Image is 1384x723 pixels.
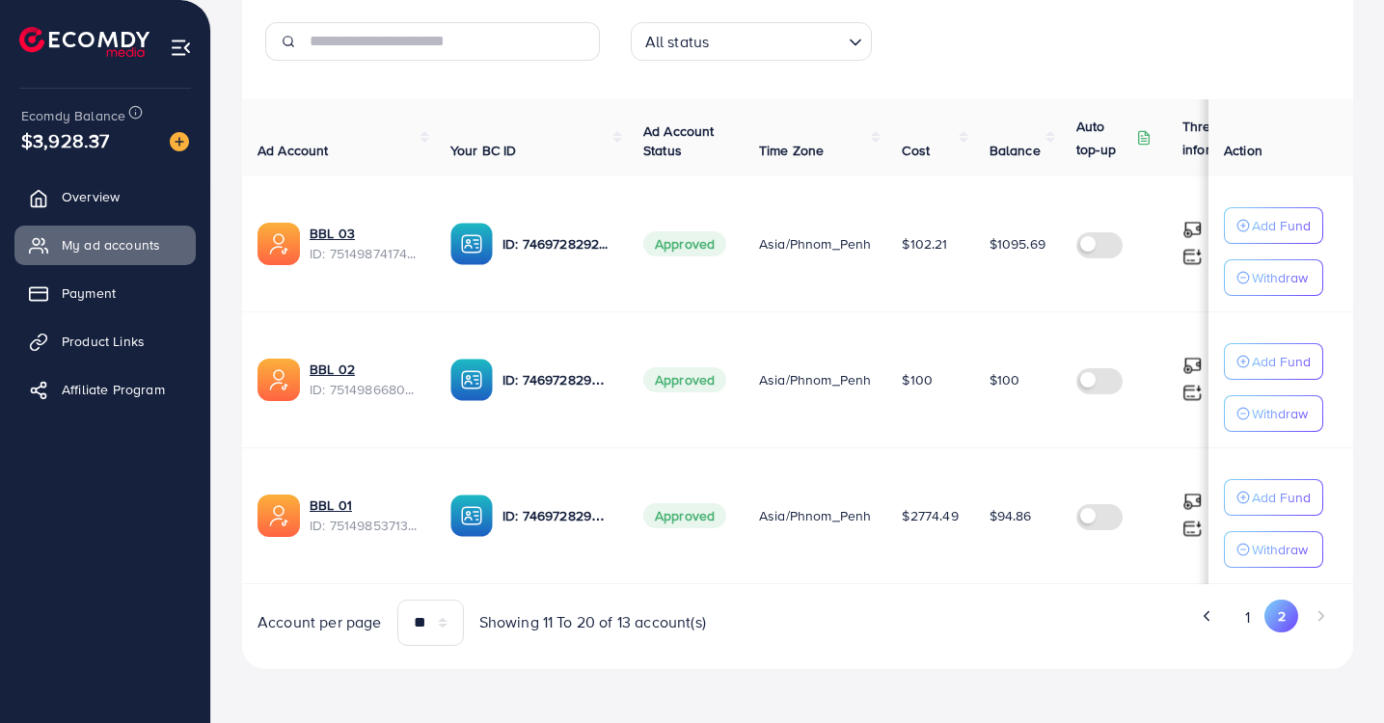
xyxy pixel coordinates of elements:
img: top-up amount [1182,519,1203,539]
p: Withdraw [1252,266,1308,289]
p: ID: 7469728292632018945 [502,504,612,527]
a: BBL 01 [310,495,352,515]
img: ic-ads-acc.e4c84228.svg [258,223,300,265]
div: <span class='underline'>BBL 02</span></br>7514986680906940434 [310,360,420,399]
span: All status [641,28,714,56]
span: Your BC ID [450,141,517,160]
img: ic-ads-acc.e4c84228.svg [258,359,300,401]
a: Product Links [14,322,196,361]
span: Product Links [62,332,145,351]
span: ID: 7514987417498271761 [310,244,420,263]
img: ic-ba-acc.ded83a64.svg [450,223,493,265]
button: Go to page 1 [1231,600,1264,635]
span: Balance [990,141,1041,160]
img: logo [19,27,149,57]
span: My ad accounts [62,235,160,254]
span: $94.86 [990,506,1032,525]
p: Threshold information [1182,115,1277,161]
button: Add Fund [1224,207,1323,244]
span: ID: 7514985371394981904 [310,516,420,535]
a: BBL 02 [310,360,355,379]
img: top-up amount [1182,247,1203,267]
p: ID: 7469728292632018945 [502,232,612,255]
a: My ad accounts [14,226,196,264]
p: Withdraw [1252,402,1308,425]
img: top-up amount [1182,220,1203,240]
div: <span class='underline'>BBL 01</span></br>7514985371394981904 [310,495,420,535]
button: Add Fund [1224,479,1323,516]
span: Asia/Phnom_Penh [759,370,871,389]
span: $100 [902,370,933,389]
span: $100 [990,370,1020,389]
button: Add Fund [1224,343,1323,380]
span: Asia/Phnom_Penh [759,234,871,254]
input: Search for option [715,24,840,56]
p: Add Fund [1252,214,1311,237]
img: menu [170,37,192,59]
span: Asia/Phnom_Penh [759,506,871,525]
span: Time Zone [759,141,824,160]
ul: Pagination [813,600,1338,635]
img: ic-ba-acc.ded83a64.svg [450,359,493,401]
span: Approved [643,367,726,392]
a: Affiliate Program [14,370,196,409]
span: $1095.69 [990,234,1045,254]
img: top-up amount [1182,383,1203,403]
a: BBL 03 [310,224,355,243]
p: Withdraw [1252,538,1308,561]
div: <span class='underline'>BBL 03</span></br>7514987417498271761 [310,224,420,263]
span: $2774.49 [902,506,958,525]
p: ID: 7469728292632018945 [502,368,612,391]
img: image [170,132,189,151]
div: Search for option [631,22,872,61]
p: Auto top-up [1076,115,1132,161]
span: $102.21 [902,234,947,254]
span: Action [1224,141,1262,160]
span: Ecomdy Balance [21,106,125,125]
img: ic-ba-acc.ded83a64.svg [450,495,493,537]
span: Approved [643,231,726,256]
span: Ad Account Status [643,121,715,160]
span: Account per page [258,611,382,633]
span: Approved [643,503,726,528]
span: Overview [62,187,120,206]
button: Go to page 2 [1264,600,1298,632]
button: Withdraw [1224,259,1323,296]
span: ID: 7514986680906940434 [310,380,420,399]
span: $3,928.37 [21,126,109,154]
span: Affiliate Program [62,380,165,399]
a: Overview [14,177,196,216]
p: Add Fund [1252,486,1311,509]
span: Cost [902,141,930,160]
iframe: Chat [1302,636,1370,709]
span: Payment [62,283,116,303]
button: Go to previous page [1191,600,1225,632]
span: Showing 11 To 20 of 13 account(s) [479,611,706,633]
img: ic-ads-acc.e4c84228.svg [258,495,300,537]
a: Payment [14,274,196,312]
p: Add Fund [1252,350,1311,373]
img: top-up amount [1182,356,1203,376]
span: Ad Account [258,141,329,160]
button: Withdraw [1224,395,1323,432]
button: Withdraw [1224,531,1323,568]
img: top-up amount [1182,492,1203,512]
